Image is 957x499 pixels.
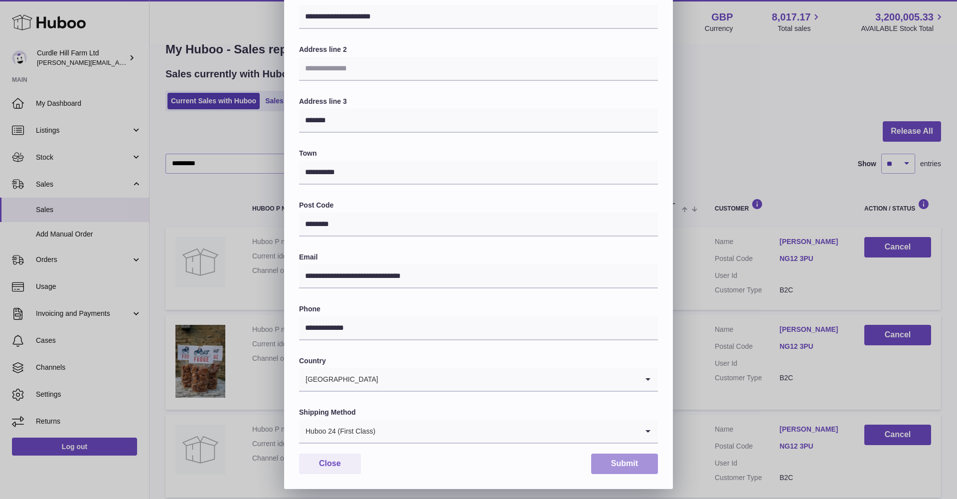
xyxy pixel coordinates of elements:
label: Address line 2 [299,45,658,54]
input: Search for option [379,368,638,391]
label: Country [299,356,658,366]
span: [GEOGRAPHIC_DATA] [299,368,379,391]
div: Search for option [299,420,658,444]
div: Search for option [299,368,658,392]
span: Huboo 24 (First Class) [299,420,376,443]
label: Post Code [299,201,658,210]
label: Town [299,149,658,158]
label: Address line 3 [299,97,658,106]
button: Close [299,454,361,474]
input: Search for option [376,420,638,443]
label: Shipping Method [299,408,658,417]
label: Phone [299,304,658,314]
button: Submit [591,454,658,474]
label: Email [299,252,658,262]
